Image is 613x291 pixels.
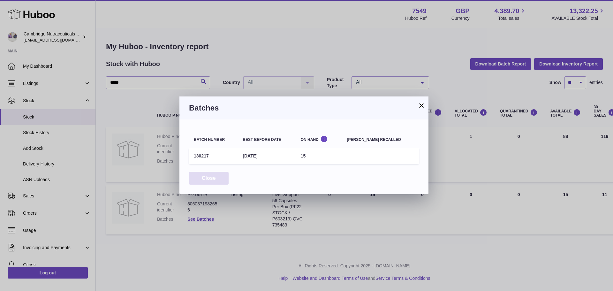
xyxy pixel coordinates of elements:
div: [PERSON_NAME] recalled [347,138,414,142]
button: Close [189,172,229,185]
div: Batch number [194,138,233,142]
td: 15 [296,148,342,164]
h3: Batches [189,103,419,113]
button: × [418,102,425,109]
div: Best before date [243,138,291,142]
div: On Hand [301,135,337,142]
td: [DATE] [238,148,296,164]
td: 130217 [189,148,238,164]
